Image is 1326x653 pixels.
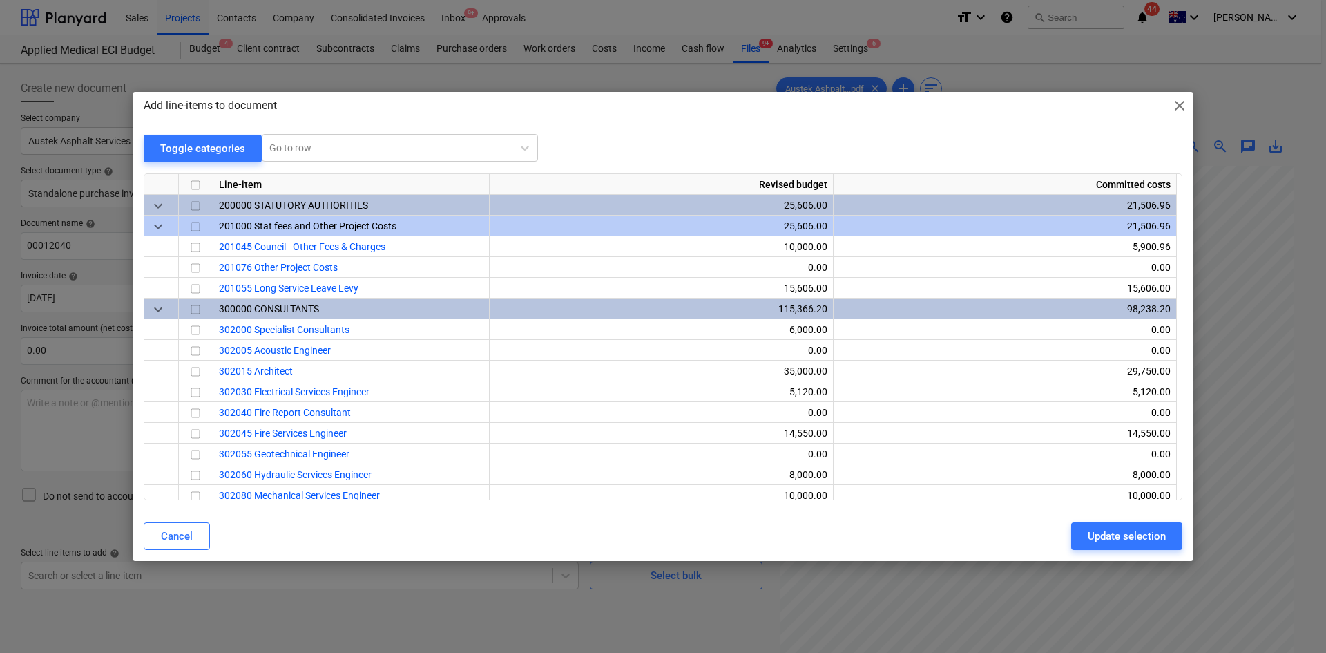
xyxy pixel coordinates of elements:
div: 115,366.20 [495,299,827,319]
iframe: Chat Widget [1257,587,1326,653]
div: 5,120.00 [495,381,827,402]
div: 0.00 [495,402,827,423]
div: 15,606.00 [839,278,1171,299]
a: 302005 Acoustic Engineer [219,345,331,356]
div: 0.00 [839,444,1171,464]
a: 302030 Electrical Services Engineer [219,386,369,397]
div: Revised budget [490,174,834,195]
div: 0.00 [839,340,1171,361]
a: 302080 Mechanical Services Engineer [219,490,380,501]
span: close [1171,97,1188,114]
span: keyboard_arrow_down [150,301,166,318]
div: 0.00 [839,319,1171,340]
a: 201055 Long Service Leave Levy [219,283,358,294]
a: 302000 Specialist Consultants [219,324,349,335]
div: 8,000.00 [495,464,827,485]
div: 21,506.96 [839,195,1171,216]
a: 302060 Hydraulic Services Engineer [219,469,372,480]
div: 0.00 [495,444,827,464]
div: Toggle categories [160,140,245,158]
div: 29,750.00 [839,361,1171,381]
div: Update selection [1088,527,1166,545]
p: Add line-items to document [144,97,277,114]
span: 200000 STATUTORY AUTHORITIES [219,200,368,211]
span: 300000 CONSULTANTS [219,303,319,314]
div: 10,000.00 [839,485,1171,506]
div: 5,900.96 [839,236,1171,257]
div: Line-item [213,174,490,195]
div: 0.00 [839,257,1171,278]
div: 15,606.00 [495,278,827,299]
div: 25,606.00 [495,195,827,216]
a: 201076 Other Project Costs [219,262,338,273]
a: 302055 Geotechnical Engineer [219,448,349,460]
button: Update selection [1071,522,1182,550]
div: 14,550.00 [495,423,827,444]
div: Cancel [161,527,193,545]
div: 25,606.00 [495,216,827,236]
a: 302045 Fire Services Engineer [219,428,347,439]
div: 0.00 [839,402,1171,423]
span: 201000 Stat fees and Other Project Costs [219,220,396,231]
div: 14,550.00 [839,423,1171,444]
div: Committed costs [834,174,1177,195]
a: 302015 Architect [219,366,293,377]
button: Cancel [144,522,210,550]
a: 302040 Fire Report Consultant [219,407,351,418]
div: 6,000.00 [495,319,827,340]
div: 0.00 [495,340,827,361]
span: keyboard_arrow_down [150,198,166,214]
div: 0.00 [495,257,827,278]
div: 21,506.96 [839,216,1171,236]
div: 10,000.00 [495,236,827,257]
div: 8,000.00 [839,464,1171,485]
div: 35,000.00 [495,361,827,381]
a: 201045 Council - Other Fees & Charges [219,241,385,252]
div: 98,238.20 [839,299,1171,319]
span: keyboard_arrow_down [150,218,166,235]
div: 10,000.00 [495,485,827,506]
div: 5,120.00 [839,381,1171,402]
button: Toggle categories [144,135,262,162]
